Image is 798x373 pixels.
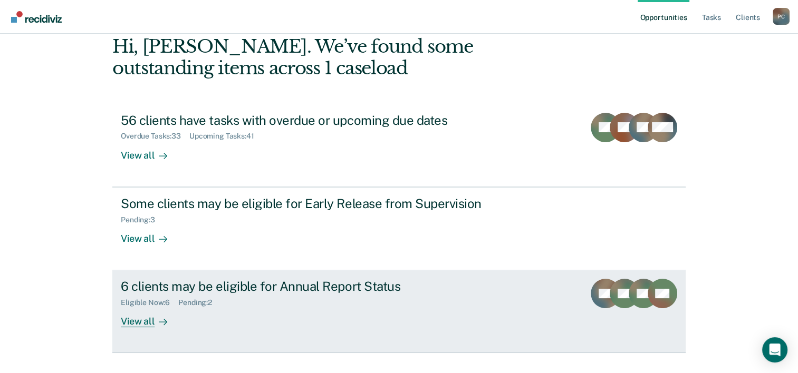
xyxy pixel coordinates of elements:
div: View all [121,307,180,328]
div: 56 clients have tasks with overdue or upcoming due dates [121,113,491,128]
div: View all [121,224,180,244]
a: 6 clients may be eligible for Annual Report StatusEligible Now:6Pending:2View all [112,270,686,353]
div: View all [121,141,180,161]
div: Hi, [PERSON_NAME]. We’ve found some outstanding items across 1 caseload [112,36,571,79]
button: Profile dropdown button [773,8,790,25]
a: 56 clients have tasks with overdue or upcoming due datesOverdue Tasks:33Upcoming Tasks:41View all [112,104,686,187]
a: Some clients may be eligible for Early Release from SupervisionPending:3View all [112,187,686,270]
div: P C [773,8,790,25]
div: 6 clients may be eligible for Annual Report Status [121,279,491,294]
div: Eligible Now : 6 [121,298,178,307]
div: Pending : 3 [121,215,164,224]
div: Upcoming Tasks : 41 [189,132,263,141]
div: Open Intercom Messenger [762,337,787,362]
div: Pending : 2 [178,298,220,307]
img: Recidiviz [11,11,62,23]
div: Some clients may be eligible for Early Release from Supervision [121,196,491,211]
div: Overdue Tasks : 33 [121,132,189,141]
